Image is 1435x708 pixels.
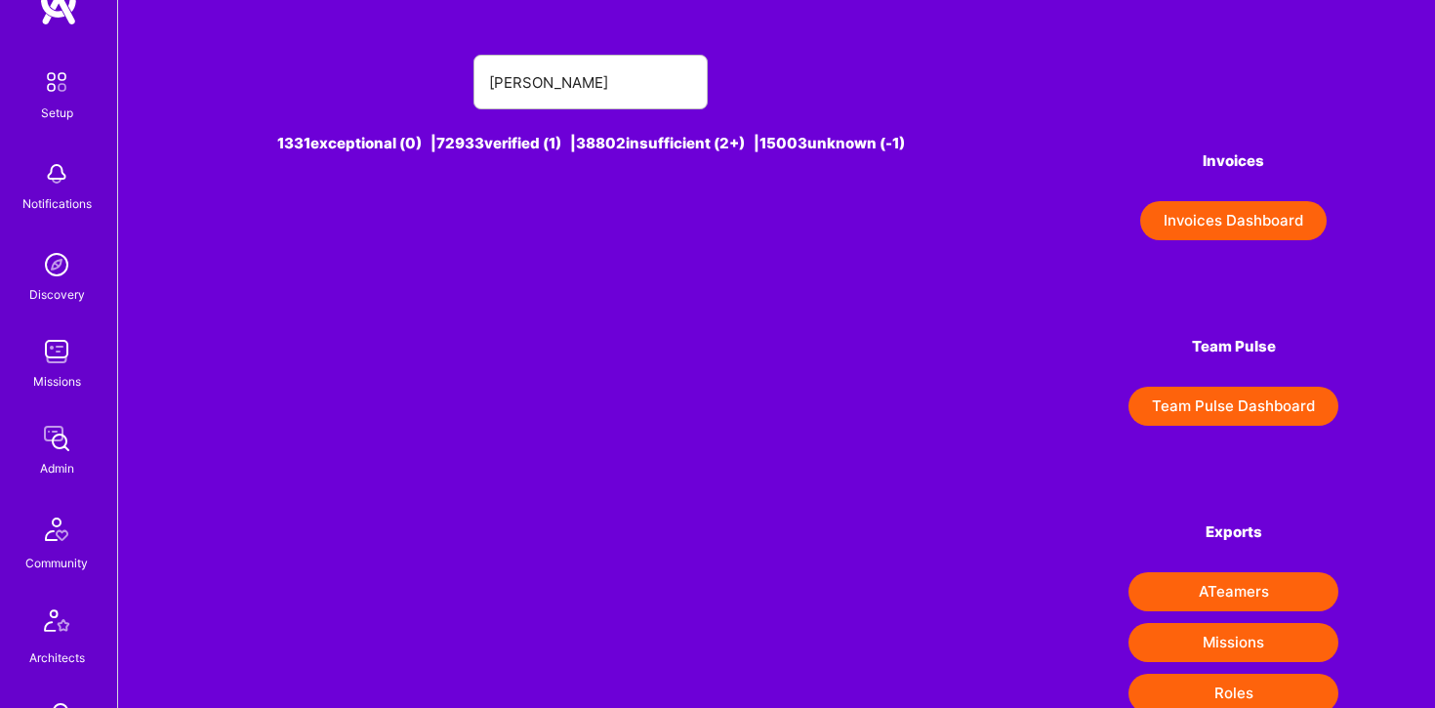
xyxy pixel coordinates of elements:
h4: Exports [1128,523,1338,541]
div: Architects [29,647,85,668]
img: Architects [33,601,80,647]
img: Community [33,506,80,553]
div: Notifications [22,193,92,214]
img: teamwork [37,332,76,371]
button: ATeamers [1128,572,1338,611]
div: Setup [41,103,73,123]
button: Missions [1128,623,1338,662]
a: Invoices Dashboard [1128,201,1338,240]
div: Missions [33,371,81,392]
div: Discovery [29,284,85,305]
div: Admin [40,458,74,479]
button: Invoices Dashboard [1140,201,1327,240]
img: discovery [37,245,76,284]
img: admin teamwork [37,419,76,458]
img: setup [36,62,77,103]
h4: Team Pulse [1128,338,1338,355]
h4: Invoices [1128,152,1338,170]
div: Community [25,553,88,573]
img: bell [37,154,76,193]
input: Search for an A-Teamer [489,58,692,107]
div: 1331 exceptional (0) | 72933 verified (1) | 38802 insufficient (2+) | 15003 unknown (-1) [215,133,967,153]
button: Team Pulse Dashboard [1128,387,1338,426]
